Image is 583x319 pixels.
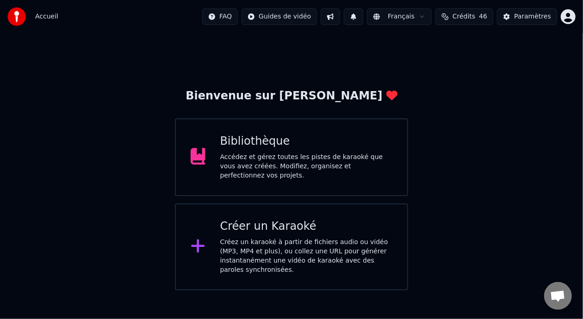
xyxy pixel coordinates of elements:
button: FAQ [202,8,238,25]
span: Accueil [35,12,58,21]
nav: breadcrumb [35,12,58,21]
div: Bibliothèque [220,134,393,149]
div: Accédez et gérez toutes les pistes de karaoké que vous avez créées. Modifiez, organisez et perfec... [220,153,393,180]
button: Paramètres [497,8,557,25]
span: Crédits [453,12,475,21]
img: youka [7,7,26,26]
button: Crédits46 [435,8,493,25]
div: Ouvrir le chat [544,282,572,310]
div: Créer un Karaoké [220,219,393,234]
span: 46 [479,12,487,21]
div: Paramètres [514,12,551,21]
button: Guides de vidéo [242,8,317,25]
div: Bienvenue sur [PERSON_NAME] [186,89,397,104]
div: Créez un karaoké à partir de fichiers audio ou vidéo (MP3, MP4 et plus), ou collez une URL pour g... [220,238,393,275]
